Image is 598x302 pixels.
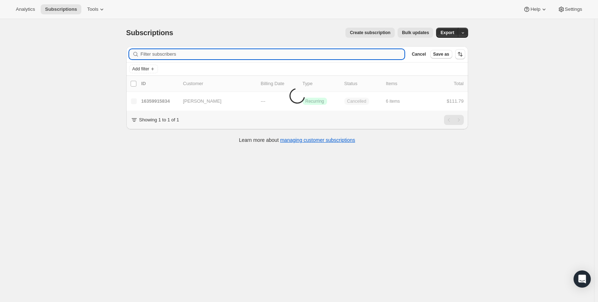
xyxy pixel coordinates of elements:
button: Add filter [129,65,158,73]
span: Cancel [412,51,426,57]
button: Sort the results [455,49,465,59]
button: Bulk updates [398,28,433,38]
span: Tools [87,6,98,12]
button: Analytics [12,4,39,14]
button: Create subscription [345,28,395,38]
span: Save as [433,51,449,57]
span: Settings [565,6,582,12]
span: Export [440,30,454,36]
input: Filter subscribers [141,49,405,59]
button: Tools [83,4,110,14]
span: Add filter [132,66,149,72]
button: Subscriptions [41,4,81,14]
nav: Pagination [444,115,464,125]
button: Help [519,4,552,14]
a: managing customer subscriptions [280,137,355,143]
p: Learn more about [239,136,355,144]
span: Analytics [16,6,35,12]
button: Export [436,28,458,38]
span: Subscriptions [45,6,77,12]
button: Settings [553,4,586,14]
p: Showing 1 to 1 of 1 [139,116,179,124]
span: Bulk updates [402,30,429,36]
span: Help [530,6,540,12]
button: Save as [430,50,452,59]
span: Subscriptions [126,29,173,37]
span: Create subscription [350,30,390,36]
div: Open Intercom Messenger [574,270,591,288]
button: Cancel [409,50,429,59]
